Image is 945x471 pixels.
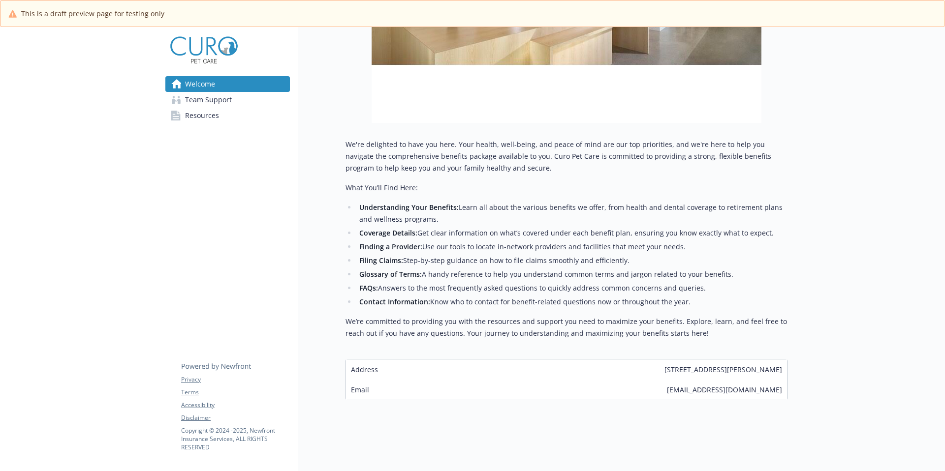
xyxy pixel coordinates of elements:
strong: Understanding Your Benefits: [359,203,459,212]
a: Resources [165,108,290,123]
strong: Coverage Details: [359,228,417,237]
span: Welcome [185,76,215,92]
a: Accessibility [181,401,289,410]
li: Learn all about the various benefits we offer, from health and dental coverage to retirement plan... [356,202,787,225]
span: [EMAIL_ADDRESS][DOMAIN_NAME] [667,384,782,395]
li: Step-by-step guidance on how to file claims smoothly and efficiently. [356,255,787,266]
span: Address [351,364,378,375]
a: Terms [181,388,289,397]
strong: Filing Claims: [359,256,403,265]
span: [STREET_ADDRESS][PERSON_NAME] [664,364,782,375]
a: Disclaimer [181,413,289,422]
p: We're delighted to have you here. Your health, well-being, and peace of mind are our top prioriti... [346,139,787,174]
li: Answers to the most frequently asked questions to quickly address common concerns and queries. [356,282,787,294]
strong: Contact Information: [359,297,430,306]
li: Use our tools to locate in-network providers and facilities that meet your needs. [356,241,787,253]
span: Email [351,384,369,395]
p: Copyright © 2024 - 2025 , Newfront Insurance Services, ALL RIGHTS RESERVED [181,426,289,451]
a: Team Support [165,92,290,108]
span: Resources [185,108,219,123]
span: This is a draft preview page for testing only [21,8,164,19]
p: What You’ll Find Here: [346,182,787,194]
strong: Glossary of Terms: [359,269,422,279]
span: Team Support [185,92,232,108]
li: Get clear information on what’s covered under each benefit plan, ensuring you know exactly what t... [356,227,787,239]
a: Privacy [181,375,289,384]
strong: Finding a Provider: [359,242,422,251]
li: A handy reference to help you understand common terms and jargon related to your benefits. [356,268,787,280]
li: Know who to contact for benefit-related questions now or throughout the year. [356,296,787,308]
a: Welcome [165,76,290,92]
p: We’re committed to providing you with the resources and support you need to maximize your benefit... [346,316,787,339]
strong: FAQs: [359,283,378,293]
